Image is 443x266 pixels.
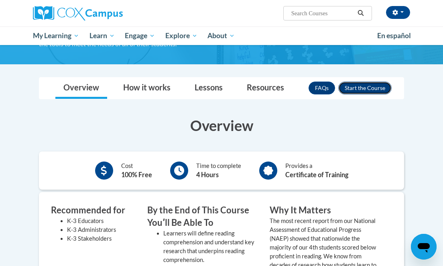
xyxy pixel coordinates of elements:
iframe: Button to launch messaging window [411,234,437,260]
button: Search [355,8,367,18]
span: Learn [89,31,115,41]
h3: Why It Matters [270,204,380,217]
a: En español [372,27,416,44]
a: About [203,27,240,45]
b: 4 Hours [196,171,219,178]
div: Main menu [27,27,416,45]
a: FAQs [309,82,335,94]
b: 100% Free [121,171,152,178]
li: K-3 Administrators [67,225,135,234]
div: Provides a [285,162,348,180]
li: Learners will define reading comprehension and understand key research that underpins reading com... [163,229,258,264]
a: Explore [160,27,203,45]
a: Overview [55,78,107,99]
button: Enroll [338,82,392,94]
div: Cost [121,162,152,180]
div: Time to complete [196,162,241,180]
h3: By the End of This Course Youʹll Be Able To [147,204,258,229]
a: Engage [120,27,160,45]
a: My Learning [28,27,84,45]
a: Lessons [187,78,231,99]
a: Resources [239,78,292,99]
h3: Recommended for [51,204,135,217]
a: Cox Campus [33,6,150,20]
h3: Overview [39,115,404,135]
li: K-3 Stakeholders [67,234,135,243]
a: Learn [84,27,120,45]
span: Engage [125,31,155,41]
span: En español [377,31,411,40]
span: Explore [165,31,197,41]
span: About [207,31,235,41]
button: Account Settings [386,6,410,19]
a: How it works [115,78,179,99]
input: Search Courses [291,8,355,18]
img: Cox Campus [33,6,123,20]
span: My Learning [33,31,79,41]
b: Certificate of Training [285,171,348,178]
li: K-3 Educators [67,217,135,225]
